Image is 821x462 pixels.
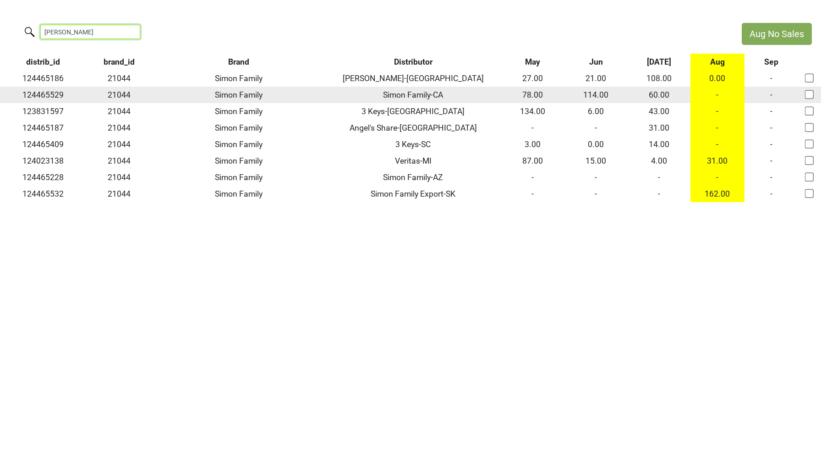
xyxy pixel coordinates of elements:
[564,136,628,153] td: 0.00
[86,54,153,70] th: brand_id: activate to sort column ascending
[325,54,501,70] th: Distributor: activate to sort column ascending
[564,70,628,87] td: 21.00
[86,186,153,202] td: 21044
[153,70,325,87] td: Simon Family
[627,87,690,103] td: 60.00
[564,120,628,136] td: -
[325,87,501,103] td: Simon Family-CA
[627,153,690,169] td: 4.00
[153,136,325,153] td: Simon Family
[86,103,153,120] td: 21044
[86,87,153,103] td: 21044
[564,153,628,169] td: 15.00
[564,103,628,120] td: 6.00
[744,153,799,169] td: -
[744,120,799,136] td: -
[501,169,564,186] td: -
[690,186,744,202] td: 162.00
[744,136,799,153] td: -
[627,136,690,153] td: 14.00
[564,186,628,202] td: -
[690,54,744,70] th: Aug: activate to sort column ascending
[744,186,799,202] td: -
[501,54,564,70] th: May: activate to sort column ascending
[153,153,325,169] td: Simon Family
[627,54,690,70] th: Jul: activate to sort column ascending
[627,169,690,186] td: -
[153,87,325,103] td: Simon Family
[501,103,564,120] td: 134.00
[690,70,744,87] td: 0.00
[690,87,744,103] td: -
[325,103,501,120] td: 3 Keys-[GEOGRAPHIC_DATA]
[325,169,501,186] td: Simon Family-AZ
[564,54,628,70] th: Jun: activate to sort column ascending
[744,87,799,103] td: -
[501,186,564,202] td: -
[325,70,501,87] td: [PERSON_NAME]-[GEOGRAPHIC_DATA]
[744,54,799,70] th: Sep: activate to sort column ascending
[799,54,821,70] th: &nbsp;: activate to sort column ascending
[153,103,325,120] td: Simon Family
[744,103,799,120] td: -
[627,120,690,136] td: 31.00
[325,153,501,169] td: Veritas-MI
[690,103,744,120] td: -
[564,169,628,186] td: -
[744,70,799,87] td: -
[742,23,812,45] button: Aug No Sales
[153,120,325,136] td: Simon Family
[690,136,744,153] td: -
[86,70,153,87] td: 21044
[690,153,744,169] td: 31.00
[501,70,564,87] td: 27.00
[627,70,690,87] td: 108.00
[627,103,690,120] td: 43.00
[744,169,799,186] td: -
[153,169,325,186] td: Simon Family
[690,120,744,136] td: -
[564,87,628,103] td: 114.00
[86,153,153,169] td: 21044
[86,120,153,136] td: 21044
[325,136,501,153] td: 3 Keys-SC
[501,136,564,153] td: 3.00
[325,186,501,202] td: Simon Family Export-SK
[153,54,325,70] th: Brand: activate to sort column ascending
[501,87,564,103] td: 78.00
[325,120,501,136] td: Angel's Share-[GEOGRAPHIC_DATA]
[690,169,744,186] td: -
[86,169,153,186] td: 21044
[627,186,690,202] td: -
[501,153,564,169] td: 87.00
[153,186,325,202] td: Simon Family
[86,136,153,153] td: 21044
[501,120,564,136] td: -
